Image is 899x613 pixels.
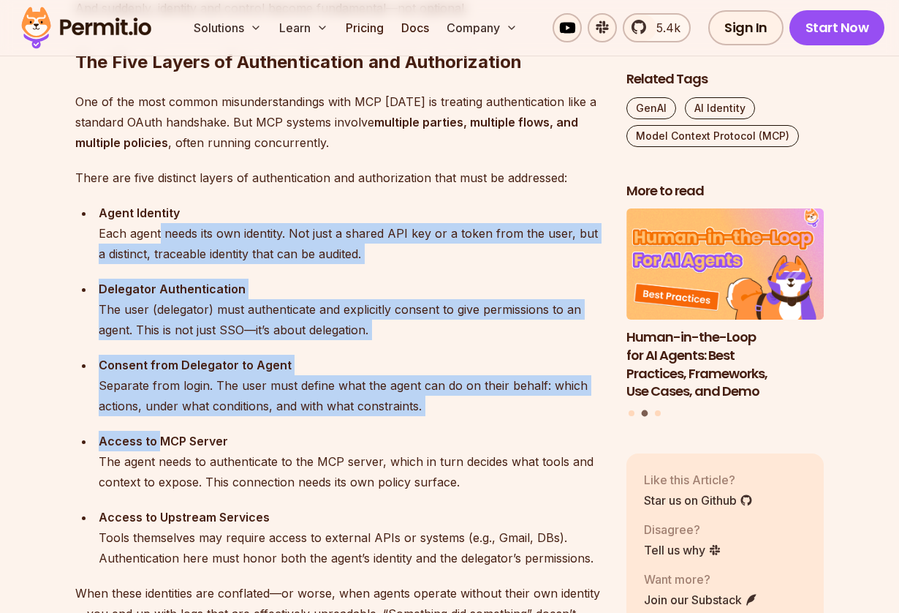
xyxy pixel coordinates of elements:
strong: Consent from Delegator to Agent [99,358,292,372]
h3: Human-in-the-Loop for AI Agents: Best Practices, Frameworks, Use Cases, and Demo [626,328,824,401]
button: Learn [273,13,334,42]
button: Go to slide 2 [642,410,648,417]
a: Sign In [708,10,784,45]
span: 5.4k [648,19,680,37]
h2: More to read [626,182,824,200]
img: Human-in-the-Loop for AI Agents: Best Practices, Frameworks, Use Cases, and Demo [626,209,824,320]
a: AI Identity [685,97,755,119]
a: 5.4k [623,13,691,42]
div: Each agent needs its own identity. Not just a shared API key or a token from the user, but a dist... [99,203,603,264]
a: Docs [395,13,435,42]
button: Go to slide 3 [655,410,661,416]
a: Join our Substack [644,591,758,609]
div: The user (delegator) must authenticate and explicitly consent to give permissions to an agent. Th... [99,279,603,340]
a: Human-in-the-Loop for AI Agents: Best Practices, Frameworks, Use Cases, and DemoHuman-in-the-Loop... [626,209,824,402]
a: Pricing [340,13,390,42]
a: Star us on Github [644,492,753,509]
strong: Access to Upstream Services [99,510,270,524]
p: Want more? [644,571,758,588]
img: Permit logo [15,3,158,53]
li: 2 of 3 [626,209,824,402]
a: Tell us why [644,541,721,559]
strong: multiple parties, multiple flows, and multiple policies [75,115,578,150]
strong: Access to MCP Server [99,434,228,448]
div: Tools themselves may require access to external APIs or systems (e.g., Gmail, DBs). Authenticatio... [99,507,603,568]
p: There are five distinct layers of authentication and authorization that must be addressed: [75,168,603,188]
h2: Related Tags [626,70,824,89]
div: Separate from login. The user must define what the agent can do on their behalf: which actions, u... [99,355,603,416]
div: Posts [626,209,824,419]
a: GenAI [626,97,676,119]
p: Disagree? [644,521,721,538]
p: One of the most common misunderstandings with MCP [DATE] is treating authentication like a standa... [75,91,603,153]
strong: Agent Identity [99,206,180,220]
button: Company [441,13,523,42]
button: Solutions [188,13,268,42]
strong: Delegator Authentication [99,282,246,296]
button: Go to slide 1 [629,410,634,416]
a: Start Now [789,10,885,45]
div: The agent needs to authenticate to the MCP server, which in turn decides what tools and context t... [99,431,603,492]
a: Model Context Protocol (MCP) [626,125,799,147]
p: Like this Article? [644,471,753,489]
